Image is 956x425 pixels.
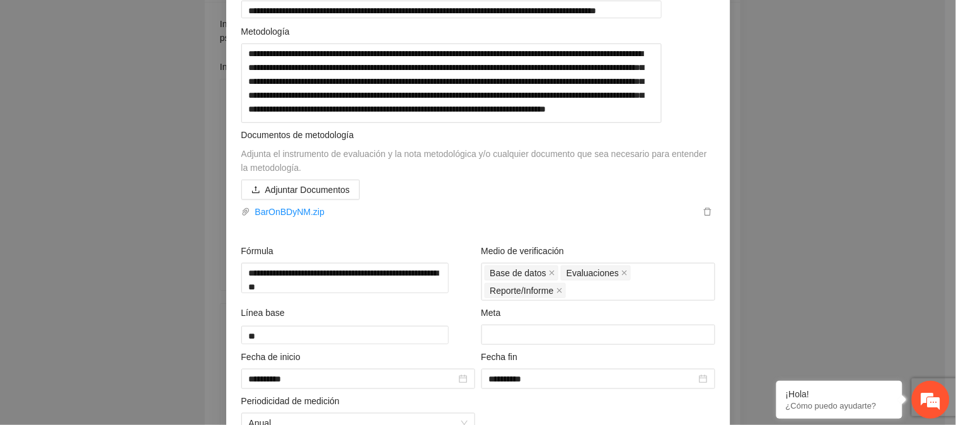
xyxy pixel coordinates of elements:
span: Evaluaciones [561,265,631,281]
p: ¿Cómo puedo ayudarte? [786,401,893,410]
button: delete [700,205,715,219]
span: close [621,270,628,276]
span: Estamos en línea. [73,140,174,267]
span: Fecha fin [481,350,522,364]
span: Base de datos [490,266,547,280]
span: Meta [481,306,506,320]
div: ¡Hola! [786,389,893,399]
span: Periodicidad de medición [241,394,345,408]
div: Chatee con nosotros ahora [66,64,212,81]
div: Minimizar ventana de chat en vivo [207,6,237,37]
span: delete [701,207,715,216]
span: Fecha de inicio [241,350,306,364]
button: uploadAdjuntar Documentos [241,180,360,200]
span: Documentos de metodología [241,130,354,140]
span: close [549,270,555,276]
span: Adjunta el instrumento de evaluación y la nota metodológica y/o cualquier documento que sea neces... [241,149,707,173]
span: Fórmula [241,244,279,258]
span: paper-clip [241,207,250,216]
a: BarOnBDyNM.zip [250,205,700,219]
span: Reporte/Informe [490,284,554,298]
textarea: Escriba su mensaje y pulse “Intro” [6,288,240,332]
span: Reporte/Informe [485,283,566,298]
span: upload [251,185,260,195]
span: Metodología [241,25,295,38]
span: Línea base [241,306,290,320]
span: Medio de verificación [481,244,569,258]
span: close [556,288,563,294]
span: Adjuntar Documentos [265,183,350,197]
span: uploadAdjuntar Documentos [241,185,360,195]
span: Evaluaciones [567,266,619,280]
span: Base de datos [485,265,559,281]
